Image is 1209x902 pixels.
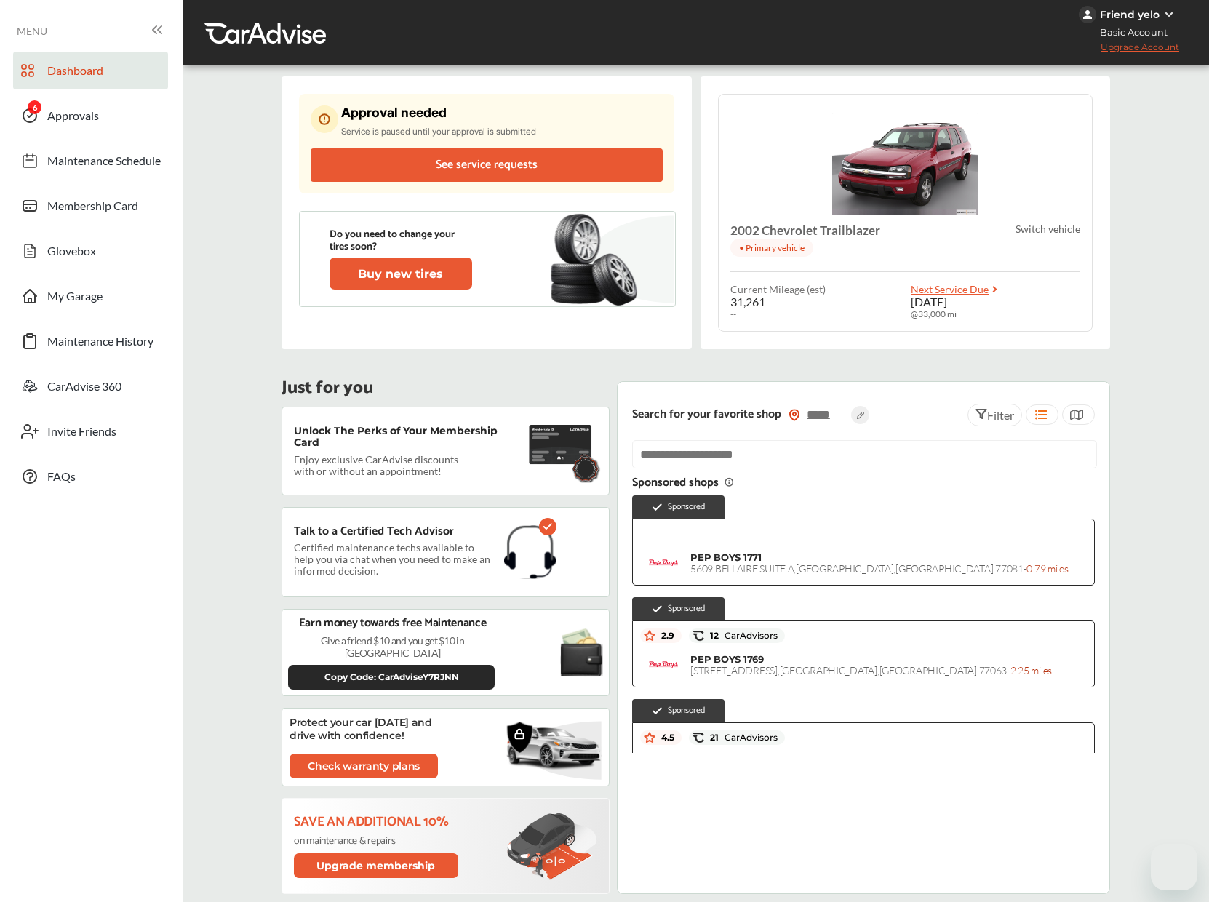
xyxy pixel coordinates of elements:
[290,754,438,778] a: Check warranty plans
[730,239,813,257] p: • Primary vehicle
[13,97,168,135] a: Approvals
[47,63,103,82] span: Dashboard
[730,308,736,319] span: --
[539,518,556,535] img: check-icon.521c8815.svg
[529,425,593,465] img: maintenance-card.27cfeff5.svg
[13,412,168,450] a: Invite Friends
[730,223,880,239] h4: 2002 Chevrolet Trailblazer
[651,501,663,514] img: check-icon.521c8815.svg
[507,813,597,880] img: update-membership.81812027.svg
[13,142,168,180] a: Maintenance Schedule
[13,367,168,405] a: CarAdvise 360
[13,52,168,89] a: Dashboard
[644,630,655,642] img: star_icon.59ea9307.svg
[288,634,497,659] p: Give a friend $10 and you get $10 in [GEOGRAPHIC_DATA]
[1010,664,1052,676] span: 2.25 miles
[655,630,674,642] span: 2.9
[1079,41,1179,60] span: Upgrade Account
[911,295,947,308] span: [DATE]
[294,814,460,830] p: Save an additional 10%
[730,295,765,308] span: 31,261
[911,283,989,295] span: Next Service Due
[282,381,373,395] p: Just for you
[693,732,704,743] img: caradvise_icon.5c74104a.svg
[1151,844,1197,890] iframe: Button to launch messaging window
[832,113,978,215] img: 0749_st0640_046.jpg
[17,25,47,37] span: MENU
[690,562,1068,575] span: 5609 BELLAIRE SUITE A , [GEOGRAPHIC_DATA] , [GEOGRAPHIC_DATA] 77081 -
[504,525,556,579] img: headphones.1b115f31.svg
[1079,6,1096,23] img: jVpblrzwTbfkPYzPPzSLxeg0AAAAASUVORK5CYII=
[13,322,168,360] a: Maintenance History
[730,284,826,295] span: Current Mileage (est)
[719,631,778,641] span: CarAdvisors
[704,732,778,743] span: 21
[47,199,138,217] span: Membership Card
[911,284,1004,295] a: Next Service Due
[514,728,525,740] img: lock-icon.a4a4a2b2.svg
[560,628,603,677] img: black-wallet.e93b9b5d.svg
[1026,562,1068,575] span: 0.79 miles
[47,108,99,127] span: Approvals
[719,733,778,743] span: CarAdvisors
[690,664,1052,676] span: [STREET_ADDRESS] , [GEOGRAPHIC_DATA] , [GEOGRAPHIC_DATA] 77063 -
[47,379,121,398] span: CarAdvise 360
[1100,8,1160,21] div: Friend yelo
[1080,25,1178,40] span: Basic Account
[632,408,781,421] p: Search for your favorite shop
[299,615,487,631] p: Earn money towards free Maintenance
[294,425,522,448] p: Unlock The Perks of Your Membership Card
[644,732,655,743] img: star_icon.59ea9307.svg
[294,853,458,878] button: Upgrade membership
[693,630,704,642] img: caradvise_icon.5c74104a.svg
[47,469,76,488] span: FAQs
[13,232,168,270] a: Glovebox
[290,716,450,742] p: Protect your car [DATE] and drive with confidence!
[651,705,663,717] img: check-icon.521c8815.svg
[288,665,495,690] button: Copy Code: CarAdviseY7RJNN
[341,126,536,137] p: Service is paused until your approval is submitted
[632,597,725,620] div: Sponsored
[649,752,678,781] img: logo-pepboys.png
[341,105,536,120] p: Approval needed
[13,277,168,315] a: My Garage
[47,153,161,172] span: Maintenance Schedule
[632,476,735,490] span: Sponsored shops
[294,836,460,847] p: on maintenance & repairs
[47,334,153,353] span: Maintenance History
[690,551,762,563] span: PEP BOYS 1771
[294,454,468,477] p: Enjoy exclusive CarAdvise discounts with or without an appointment!
[294,525,454,538] p: Talk to a Certified Tech Advisor
[311,148,662,182] button: See service requests
[294,544,492,575] p: Certified maintenance techs available to help you via chat when you need to make an informed deci...
[506,721,533,754] img: warranty.a715e77d.svg
[47,289,103,308] span: My Garage
[330,258,472,290] button: Buy new tires
[655,732,674,743] span: 4.5
[47,244,96,263] span: Glovebox
[704,630,778,642] span: 12
[789,409,800,421] img: location_vector_orange.38f05af8.svg
[1016,223,1080,235] p: Switch vehicle
[330,258,475,290] a: Buy new tires
[506,725,602,770] img: vehicle.3f86c5e7.svg
[632,495,725,519] div: Sponsored
[649,650,678,679] img: logo-pepboys.png
[549,207,645,311] img: new-tire.a0c7fe23.svg
[911,308,957,319] span: @ 33,000 mi
[987,408,1014,422] span: Filter
[690,653,764,665] span: PEP BOYS 1769
[651,603,663,615] img: check-icon.521c8815.svg
[47,424,116,443] span: Invite Friends
[649,548,678,578] img: logo-pepboys.png
[330,228,472,253] p: Do you need to change your tires soon?
[13,187,168,225] a: Membership Card
[524,721,602,780] img: bg-ellipse.2da0866b.svg
[571,455,601,483] img: badge.f18848ea.svg
[632,699,725,722] div: Sponsored
[13,458,168,495] a: FAQs
[1163,9,1175,20] img: WGsFRI8htEPBVLJbROoPRyZpYNWhNONpIPPETTm6eUC0GeLEiAAAAAElFTkSuQmCC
